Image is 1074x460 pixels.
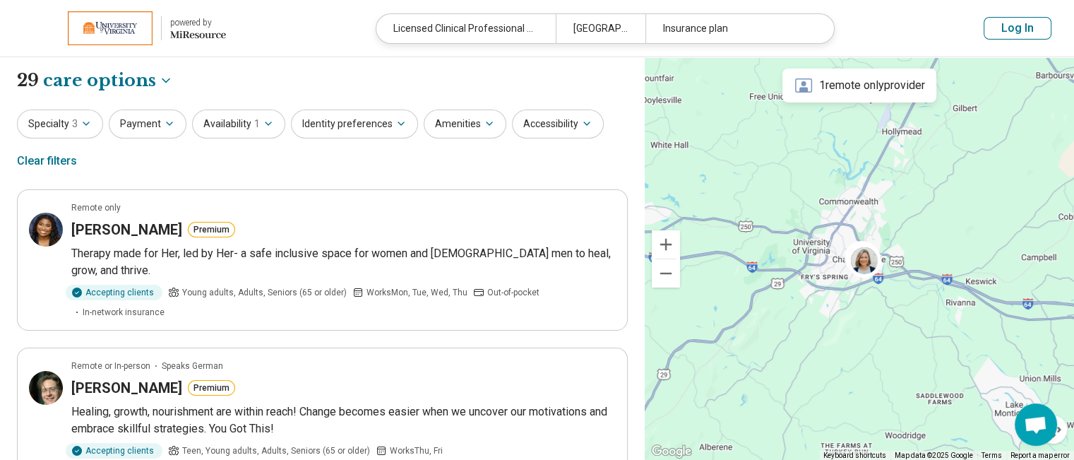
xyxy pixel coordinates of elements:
span: Speaks German [162,360,223,372]
div: Accepting clients [66,285,162,300]
button: Zoom out [652,259,680,288]
button: Log In [984,17,1051,40]
div: Open chat [1015,403,1057,446]
h1: 29 [17,69,173,93]
div: Accepting clients [66,443,162,459]
button: Availability1 [192,110,285,138]
div: Insurance plan [645,14,825,43]
span: Teen, Young adults, Adults, Seniors (65 or older) [182,444,370,457]
span: Out-of-pocket [487,286,539,299]
span: Works Thu, Fri [390,444,443,457]
img: University of Virginia [68,11,153,45]
p: Remote only [71,201,121,214]
div: 1 remote only provider [782,69,936,102]
button: Payment [109,110,186,138]
span: Works Mon, Tue, Wed, Thu [366,286,467,299]
h3: [PERSON_NAME] [71,220,182,240]
div: powered by [170,16,226,29]
a: Report a map error [1010,452,1070,459]
button: Zoom in [652,230,680,259]
span: 3 [72,117,78,131]
span: 1 [254,117,260,131]
span: Map data ©2025 Google [895,452,973,459]
button: Premium [188,222,235,237]
button: Care options [43,69,173,93]
span: care options [43,69,156,93]
p: Healing, growth, nourishment are within reach! Change becomes easier when we uncover our motivati... [71,403,616,437]
button: Premium [188,380,235,396]
button: Accessibility [512,110,604,138]
p: Therapy made for Her, led by Her- a safe inclusive space for women and [DEMOGRAPHIC_DATA] men to ... [71,245,616,279]
span: Young adults, Adults, Seniors (65 or older) [182,286,347,299]
a: University of Virginiapowered by [23,11,226,45]
button: Identity preferences [291,110,418,138]
button: Amenities [424,110,506,138]
a: Terms (opens in new tab) [981,452,1002,459]
div: Licensed Clinical Professional Counselor (LCPC), Licensed Professional Clinical Counselor (LPCC),... [376,14,556,43]
span: In-network insurance [83,306,165,319]
div: [GEOGRAPHIC_DATA], [GEOGRAPHIC_DATA] [556,14,645,43]
div: Clear filters [17,144,77,178]
p: Remote or In-person [71,360,150,372]
button: Specialty3 [17,110,103,138]
h3: [PERSON_NAME] [71,378,182,398]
